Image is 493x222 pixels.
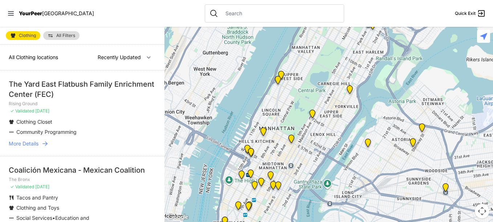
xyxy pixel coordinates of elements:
div: Greater New York City [266,178,281,196]
div: Chelsea [234,168,249,185]
a: Quick Exit [455,9,486,18]
span: Quick Exit [455,11,476,16]
input: Search [221,10,339,17]
a: YourPeer[GEOGRAPHIC_DATA] [19,11,94,16]
span: All Clothing locations [9,54,58,60]
span: • [52,215,55,221]
div: Back of the Church [241,199,256,217]
span: ✓ Validated [10,108,34,114]
span: [GEOGRAPHIC_DATA] [42,10,94,16]
a: All Filters [43,31,80,40]
span: More Details [9,140,38,147]
div: Church of St. Francis Xavier - Front Entrance [242,198,257,216]
span: Social Services [16,215,52,221]
div: 9th Avenue Drop-in Center [256,124,271,142]
div: Church of the Village [231,198,246,216]
span: Community Programming [16,129,77,135]
span: Clothing Closet [16,119,52,125]
div: Mainchance Adult Drop-in Center [271,178,286,196]
a: Open this area in Google Maps (opens a new window) [166,213,190,222]
span: [DATE] [35,108,49,114]
a: Clothing [6,31,40,40]
div: Metro Baptist Church [244,145,258,163]
div: New York [240,142,255,159]
div: Antonio Olivieri Drop-in Center [243,166,258,184]
span: YourPeer [19,10,42,16]
div: Headquarters [254,175,269,192]
div: Coalición Mexicana - Mexican Coalition [9,165,156,175]
div: The Yard East Flatbush Family Enrichment Center (FEC) [9,79,156,99]
div: Woodside Youth Drop-in Center [438,180,453,198]
div: Manhattan [305,107,320,124]
span: ✓ Validated [10,184,34,189]
span: Clothing and Toys [16,205,59,211]
div: Main Location [365,18,380,36]
div: New Location, Headquarters [247,178,262,196]
span: [DATE] [35,184,49,189]
div: Avenue Church [342,82,357,100]
p: Rising Ground [9,101,156,107]
button: Map camera controls [475,204,489,218]
span: Tacos and Pantry [16,194,58,201]
a: More Details [9,140,156,147]
p: The Bronx [9,177,156,182]
img: Google [166,213,190,222]
div: Pathways Adult Drop-In Program [274,68,289,85]
div: Fancy Thrift Shop [360,136,375,153]
span: Clothing [19,33,36,38]
span: All Filters [56,33,75,38]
